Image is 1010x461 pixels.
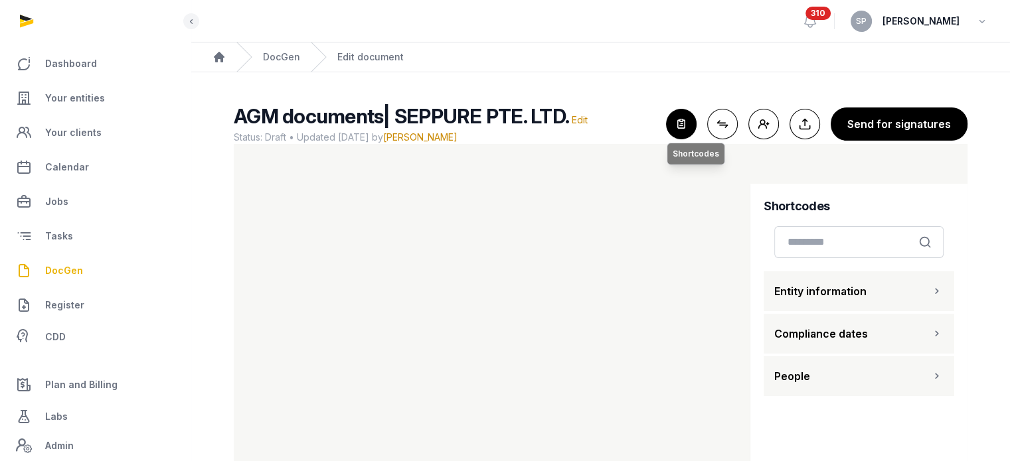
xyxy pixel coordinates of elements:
span: [PERSON_NAME] [883,13,960,29]
span: Calendar [45,159,89,175]
span: Status: Draft • Updated [DATE] by [234,131,655,144]
span: Dashboard [45,56,97,72]
span: Your entities [45,90,105,106]
span: Your clients [45,125,102,141]
a: Your clients [11,117,180,149]
a: Your entities [11,82,180,114]
a: DocGen [263,50,300,64]
a: Register [11,289,180,321]
button: Send for signatures [831,107,968,141]
span: Shortcodes [673,149,719,159]
nav: Breadcrumb [191,42,1010,72]
button: Compliance dates [764,314,954,354]
span: People [774,368,810,384]
span: SP [856,17,867,25]
span: AGM documents| SEPPURE PTE. LTD. [234,104,569,128]
a: Labs [11,401,180,432]
button: SP [851,11,872,32]
span: Admin [45,438,74,454]
span: DocGen [45,263,83,279]
a: Dashboard [11,48,180,80]
div: Edit document [337,50,404,64]
a: Jobs [11,186,180,218]
span: Compliance dates [774,326,868,342]
span: Entity information [774,283,867,299]
button: Entity information [764,271,954,311]
button: People [764,356,954,396]
span: [PERSON_NAME] [383,131,458,143]
span: Plan and Billing [45,377,118,393]
a: CDD [11,324,180,350]
span: Tasks [45,228,73,244]
button: Shortcodes [666,109,697,139]
a: Admin [11,432,180,459]
span: Labs [45,409,68,425]
span: Edit [572,114,588,125]
a: DocGen [11,255,180,287]
a: Tasks [11,220,180,252]
a: Plan and Billing [11,369,180,401]
span: CDD [45,329,66,345]
a: Calendar [11,151,180,183]
h4: Shortcodes [764,197,954,216]
span: Jobs [45,194,68,210]
span: 310 [805,7,831,20]
span: Register [45,297,84,313]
